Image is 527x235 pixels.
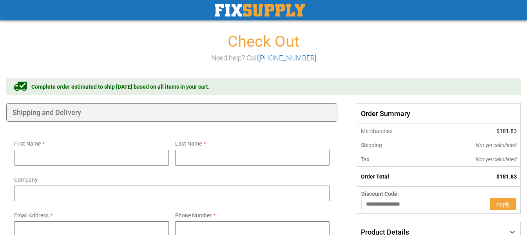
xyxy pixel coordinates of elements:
a: store logo [215,4,305,16]
a: [PHONE_NUMBER] [258,54,316,62]
span: Company [14,177,38,183]
span: Order Summary [357,103,521,124]
span: Shipping [361,142,382,148]
strong: Order Total [361,173,389,180]
span: Complete order estimated to ship [DATE] based on all items in your cart. [31,83,210,91]
h3: Need help? Call [6,54,521,62]
span: Email Address [14,212,49,219]
th: Tax [357,152,430,167]
th: Merchandise [357,124,430,138]
span: Discount Code: [361,191,399,197]
span: $181.83 [496,173,517,180]
span: Apply [496,201,510,208]
h1: Check Out [6,33,521,50]
span: Last Name [175,140,202,147]
span: Not yet calculated [476,142,517,148]
span: First Name [14,140,41,147]
span: Phone Number [175,212,212,219]
img: Fix Industrial Supply [215,4,305,16]
span: Not yet calculated [476,156,517,162]
button: Apply [490,198,516,210]
span: $181.83 [496,128,517,134]
div: Shipping and Delivery [6,103,337,122]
